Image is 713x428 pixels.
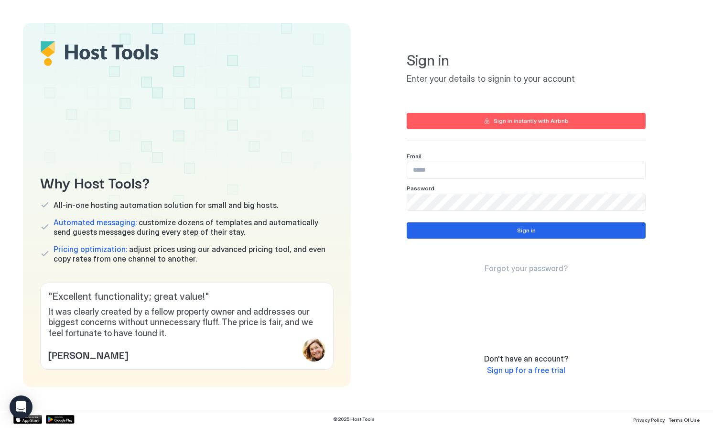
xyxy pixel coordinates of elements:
[407,113,646,129] button: Sign in instantly with Airbnb
[10,395,32,418] div: Open Intercom Messenger
[633,414,665,424] a: Privacy Policy
[48,307,325,339] span: It was clearly created by a fellow property owner and addresses our biggest concerns without unne...
[407,74,646,85] span: Enter your details to signin to your account
[54,218,334,237] span: customize dozens of templates and automatically send guests messages during every step of their s...
[485,263,568,274] a: Forgot your password?
[333,416,375,422] span: © 2025 Host Tools
[407,162,645,178] input: Input Field
[487,365,565,375] a: Sign up for a free trial
[494,117,569,125] div: Sign in instantly with Airbnb
[302,339,325,362] div: profile
[484,354,568,363] span: Don't have an account?
[407,52,646,70] span: Sign in
[54,218,137,227] span: Automated messaging:
[407,222,646,239] button: Sign in
[669,414,700,424] a: Terms Of Use
[517,226,536,235] div: Sign in
[48,347,128,362] span: [PERSON_NAME]
[54,200,278,210] span: All-in-one hosting automation solution for small and big hosts.
[48,291,325,303] span: " Excellent functionality; great value! "
[40,171,334,193] span: Why Host Tools?
[407,194,645,210] input: Input Field
[633,417,665,423] span: Privacy Policy
[407,153,421,160] span: Email
[46,415,75,424] a: Google Play Store
[13,415,42,424] a: App Store
[54,244,334,263] span: adjust prices using our advanced pricing tool, and even copy rates from one channel to another.
[407,185,434,192] span: Password
[54,244,127,254] span: Pricing optimization:
[669,417,700,423] span: Terms Of Use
